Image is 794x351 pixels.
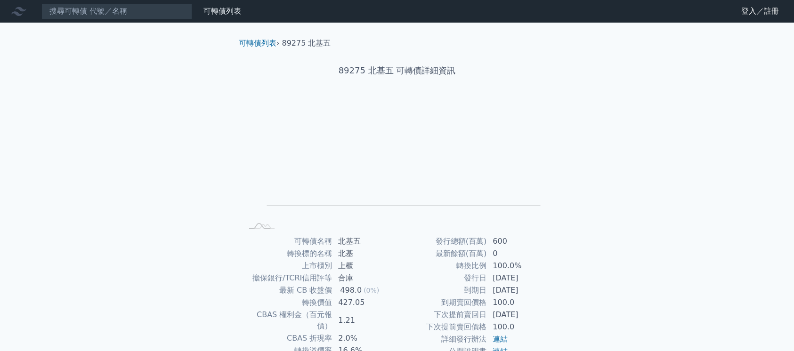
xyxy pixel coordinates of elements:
h1: 89275 北基五 可轉債詳細資訊 [231,64,563,77]
td: [DATE] [487,272,551,284]
span: (0%) [364,287,379,294]
td: [DATE] [487,284,551,296]
td: 發行總額(百萬) [397,235,487,247]
td: 合庫 [332,272,397,284]
a: 連結 [493,335,508,343]
td: 詳細發行辦法 [397,333,487,345]
li: › [239,38,279,49]
td: 轉換價值 [243,296,332,309]
input: 搜尋可轉債 代號／名稱 [41,3,192,19]
td: 下次提前賣回日 [397,309,487,321]
td: 600 [487,235,551,247]
td: 100.0 [487,321,551,333]
td: 上市櫃別 [243,260,332,272]
td: [DATE] [487,309,551,321]
td: 擔保銀行/TCRI信用評等 [243,272,332,284]
a: 可轉債列表 [203,7,241,16]
td: 最新 CB 收盤價 [243,284,332,296]
a: 可轉債列表 [239,39,276,48]
td: 北基五 [332,235,397,247]
td: 2.0% [332,332,397,344]
g: Chart [258,107,541,219]
td: 可轉債名稱 [243,235,332,247]
a: 登入／註冊 [734,4,786,19]
td: 1.21 [332,309,397,332]
div: 498.0 [338,285,364,296]
li: 89275 北基五 [282,38,331,49]
td: 下次提前賣回價格 [397,321,487,333]
td: 100.0% [487,260,551,272]
td: 0 [487,247,551,260]
td: 427.05 [332,296,397,309]
td: 到期日 [397,284,487,296]
td: 轉換標的名稱 [243,247,332,260]
td: 發行日 [397,272,487,284]
td: 最新餘額(百萬) [397,247,487,260]
td: 上櫃 [332,260,397,272]
td: 轉換比例 [397,260,487,272]
td: 到期賣回價格 [397,296,487,309]
td: CBAS 權利金（百元報價） [243,309,332,332]
td: 北基 [332,247,397,260]
td: CBAS 折現率 [243,332,332,344]
td: 100.0 [487,296,551,309]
